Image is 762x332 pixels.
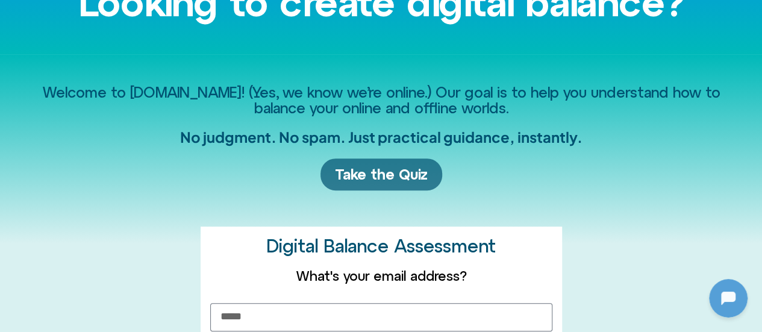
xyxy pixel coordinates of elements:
[335,166,428,183] span: Take the Quiz
[210,268,552,284] label: What's your email address?
[266,236,496,256] h2: Digital Balance Assessment
[709,279,748,318] iframe: Botpress
[38,84,725,116] h2: Welcome to [DOMAIN_NAME]! (Yes, we know we’re online.) Our goal is to help you understand how to ...
[320,158,442,190] a: Take the Quiz
[180,128,582,146] h2: No judgment. No spam. Just practical guidance, instantly.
